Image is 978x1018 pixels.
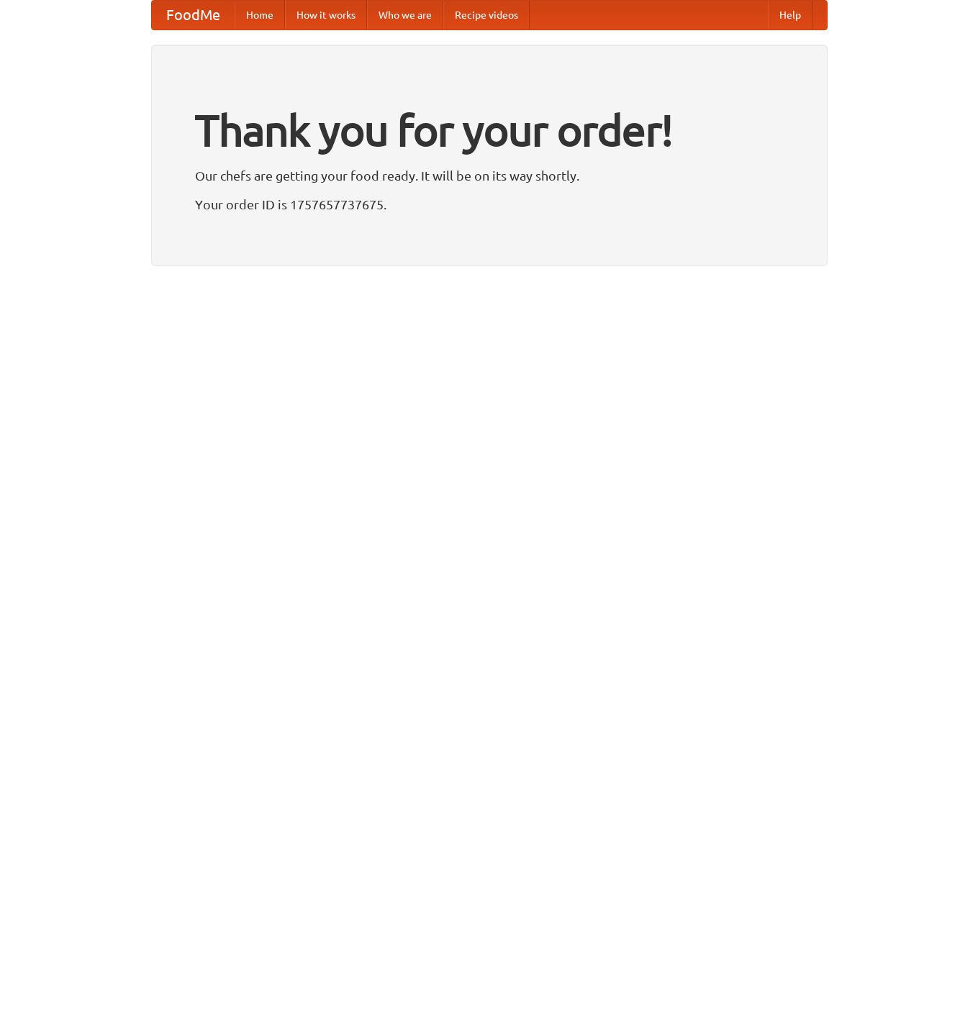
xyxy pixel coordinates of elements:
a: FoodMe [152,1,235,29]
h1: Thank you for your order! [195,96,784,165]
a: Home [235,1,285,29]
p: Our chefs are getting your food ready. It will be on its way shortly. [195,165,784,186]
a: Who we are [367,1,443,29]
p: Your order ID is 1757657737675. [195,194,784,215]
a: Help [768,1,812,29]
a: Recipe videos [443,1,530,29]
a: How it works [285,1,367,29]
